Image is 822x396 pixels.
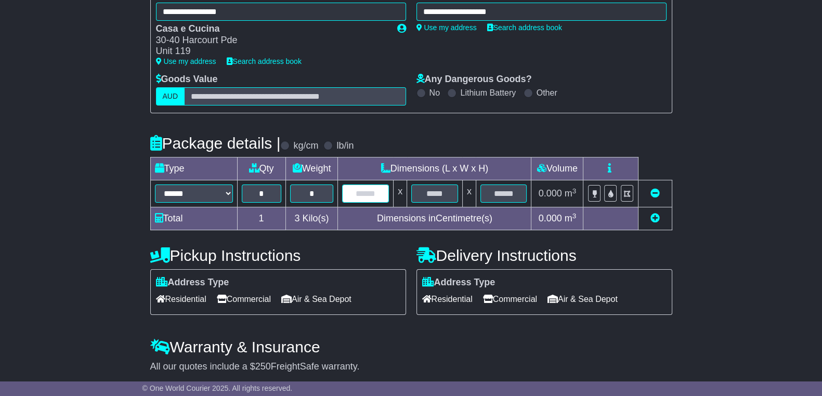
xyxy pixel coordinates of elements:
sup: 3 [572,212,577,220]
a: Use my address [156,57,216,65]
a: Search address book [227,57,302,65]
span: 250 [255,361,271,372]
h4: Delivery Instructions [416,247,672,264]
span: Commercial [217,291,271,307]
div: 30-40 Harcourt Pde [156,35,387,46]
label: AUD [156,87,185,105]
label: Address Type [422,277,495,288]
span: 0.000 [539,213,562,223]
td: Volume [531,157,583,180]
div: Unit 119 [156,46,387,57]
label: Lithium Battery [460,88,516,98]
sup: 3 [572,187,577,195]
td: Total [150,207,237,230]
a: Use my address [416,23,477,32]
span: 0.000 [539,188,562,199]
h4: Warranty & Insurance [150,338,672,355]
span: m [565,213,577,223]
td: Qty [237,157,285,180]
span: Residential [422,291,473,307]
span: 3 [294,213,299,223]
td: Type [150,157,237,180]
div: All our quotes include a $ FreightSafe warranty. [150,361,672,373]
div: Casa e Cucina [156,23,387,35]
h4: Package details | [150,135,281,152]
td: 1 [237,207,285,230]
label: No [429,88,440,98]
td: Kilo(s) [285,207,338,230]
td: Dimensions in Centimetre(s) [338,207,531,230]
td: Dimensions (L x W x H) [338,157,531,180]
span: Commercial [483,291,537,307]
span: © One World Courier 2025. All rights reserved. [142,384,293,392]
label: kg/cm [293,140,318,152]
label: lb/in [336,140,354,152]
span: Air & Sea Depot [281,291,351,307]
label: Other [537,88,557,98]
a: Add new item [650,213,660,223]
label: Address Type [156,277,229,288]
a: Remove this item [650,188,660,199]
span: Residential [156,291,206,307]
td: Weight [285,157,338,180]
span: m [565,188,577,199]
a: Search address book [487,23,562,32]
label: Any Dangerous Goods? [416,74,532,85]
h4: Pickup Instructions [150,247,406,264]
label: Goods Value [156,74,218,85]
span: Air & Sea Depot [547,291,618,307]
td: x [394,180,407,207]
td: x [462,180,476,207]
